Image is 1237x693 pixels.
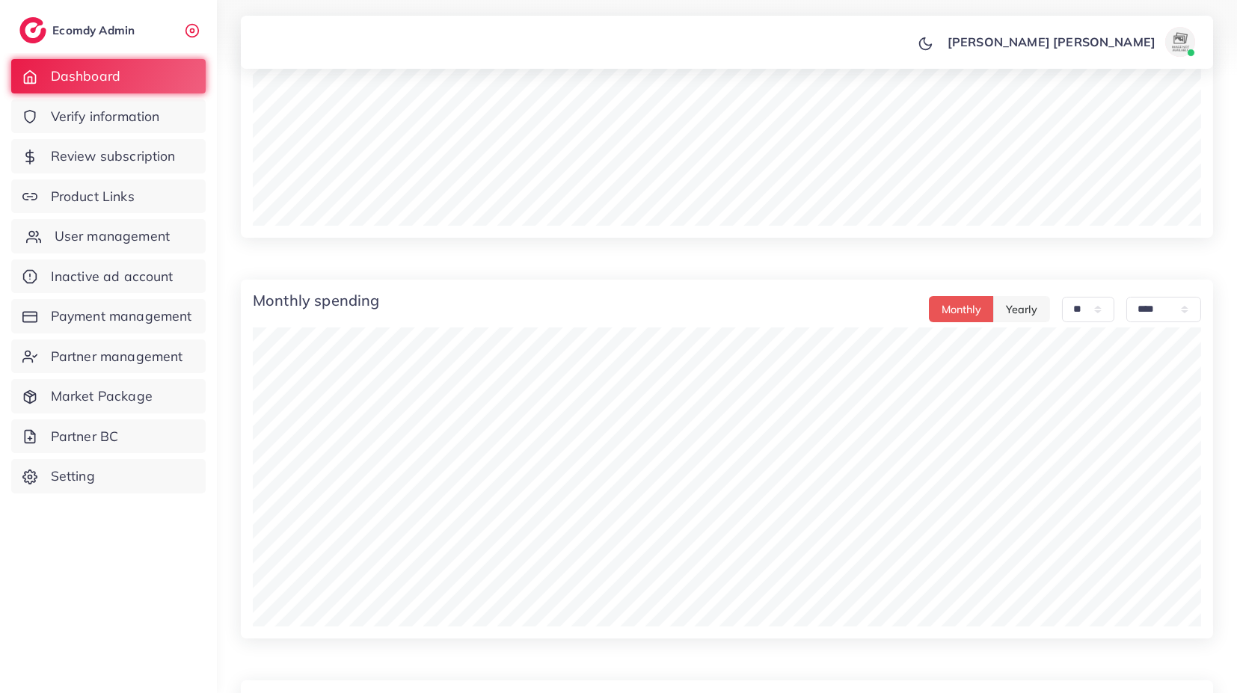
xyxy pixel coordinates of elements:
[19,17,138,43] a: logoEcomdy Admin
[11,379,206,413] a: Market Package
[11,59,206,93] a: Dashboard
[52,23,138,37] h2: Ecomdy Admin
[11,259,206,294] a: Inactive ad account
[11,219,206,253] a: User management
[51,147,176,166] span: Review subscription
[11,339,206,374] a: Partner management
[11,459,206,493] a: Setting
[51,386,153,406] span: Market Package
[51,347,183,366] span: Partner management
[51,187,135,206] span: Product Links
[55,227,170,246] span: User management
[11,99,206,134] a: Verify information
[948,33,1155,51] p: [PERSON_NAME] [PERSON_NAME]
[19,17,46,43] img: logo
[51,107,160,126] span: Verify information
[253,292,380,309] h4: Monthly spending
[11,419,206,454] a: Partner BC
[929,296,994,322] button: Monthly
[11,179,206,214] a: Product Links
[1165,27,1195,57] img: avatar
[51,267,174,286] span: Inactive ad account
[11,139,206,173] a: Review subscription
[51,67,120,86] span: Dashboard
[11,299,206,333] a: Payment management
[51,307,192,326] span: Payment management
[939,27,1201,57] a: [PERSON_NAME] [PERSON_NAME]avatar
[51,427,119,446] span: Partner BC
[993,296,1050,322] button: Yearly
[51,466,95,486] span: Setting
